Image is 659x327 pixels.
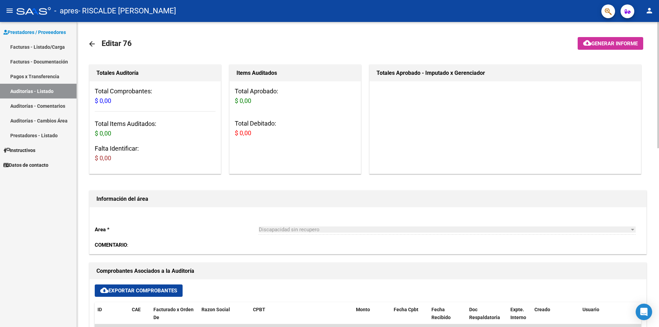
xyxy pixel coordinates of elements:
span: Datos de contacto [3,161,48,169]
span: Razon Social [201,307,230,312]
datatable-header-cell: ID [95,302,129,325]
span: Facturado x Orden De [153,307,194,320]
h1: Totales Auditoría [96,68,214,79]
span: $ 0,00 [95,154,111,162]
datatable-header-cell: Razon Social [199,302,250,325]
span: Editar 76 [102,39,132,48]
span: Prestadores / Proveedores [3,28,66,36]
mat-icon: menu [5,7,14,15]
h3: Total Debitado: [235,119,356,138]
button: Exportar Comprobantes [95,284,183,297]
h3: Falta Identificar: [95,144,216,163]
span: $ 0,00 [235,129,251,137]
span: Usuario [582,307,599,312]
p: Area * [95,226,259,233]
datatable-header-cell: Doc Respaldatoria [466,302,508,325]
datatable-header-cell: Facturado x Orden De [151,302,199,325]
span: : [95,242,128,248]
span: CAE [132,307,141,312]
mat-icon: cloud_download [100,286,108,294]
mat-icon: arrow_back [88,40,96,48]
datatable-header-cell: CAE [129,302,151,325]
span: Generar informe [591,40,638,47]
span: Doc Respaldatoria [469,307,500,320]
datatable-header-cell: CPBT [250,302,353,325]
h3: Total Comprobantes: [95,86,216,106]
span: Creado [534,307,550,312]
h1: Comprobantes Asociados a la Auditoría [96,266,639,277]
div: Open Intercom Messenger [636,304,652,320]
h3: Total Aprobado: [235,86,356,106]
span: $ 0,00 [235,97,251,104]
span: Expte. Interno [510,307,526,320]
datatable-header-cell: Expte. Interno [508,302,532,325]
span: $ 0,00 [95,130,111,137]
h1: Items Auditados [236,68,354,79]
span: Discapacidad sin recupero [259,226,320,233]
span: ID [97,307,102,312]
span: Fecha Recibido [431,307,451,320]
span: - RISCALDE [PERSON_NAME] [78,3,176,19]
button: Generar informe [578,37,643,50]
span: Fecha Cpbt [394,307,418,312]
span: Instructivos [3,147,35,154]
span: CPBT [253,307,265,312]
datatable-header-cell: Fecha Recibido [429,302,466,325]
strong: COMENTARIO [95,242,127,248]
datatable-header-cell: Fecha Cpbt [391,302,429,325]
span: Exportar Comprobantes [100,288,177,294]
h3: Total Items Auditados: [95,119,216,138]
datatable-header-cell: Monto [353,302,391,325]
h1: Totales Aprobado - Imputado x Gerenciador [377,68,634,79]
datatable-header-cell: Creado [532,302,580,325]
mat-icon: cloud_download [583,39,591,47]
span: - apres [54,3,78,19]
mat-icon: person [645,7,654,15]
span: Monto [356,307,370,312]
span: $ 0,00 [95,97,111,104]
h1: Información del área [96,194,639,205]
